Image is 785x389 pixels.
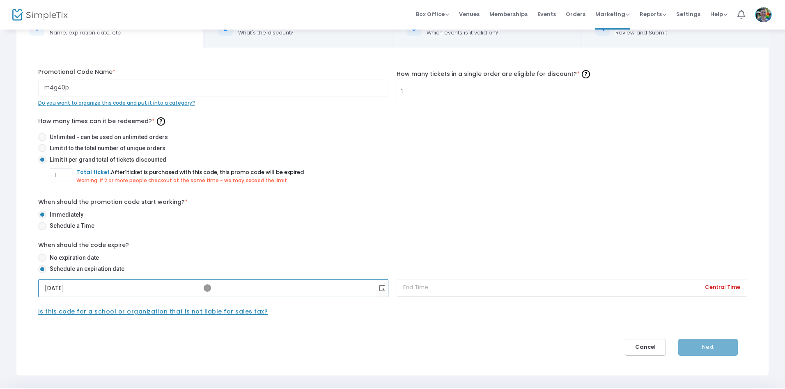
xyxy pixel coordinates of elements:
span: Total ticket. [76,168,111,176]
span: Marketing [595,10,630,18]
button: Cancel [625,339,666,356]
span: How many times can it be redeemed? [38,117,167,125]
span: Schedule a Time [46,222,94,230]
span: 1 [125,168,127,176]
span: No expiration date [46,254,99,262]
span: Is this code for a school or organization that is not liable for sales tax? [38,307,268,316]
label: Promotional Code Name [38,68,389,76]
span: Warning: if 2 or more people checkout at the same time - we may exceed the limit. [76,177,288,184]
img: question-mark [157,117,165,126]
span: Venues [459,4,480,25]
div: Name, expiration date, etc [50,29,121,37]
img: question-mark [582,70,590,78]
span: Settings [676,4,700,25]
label: When should the promotion code start working? [38,198,188,206]
span: Limit it per grand total of tickets discounted [46,156,166,164]
span: Orders [566,4,585,25]
span: Events [537,4,556,25]
label: When should the code expire? [38,241,129,249]
span: Immediately [46,211,83,219]
span: Help [710,10,728,18]
div: Which events is it valid on? [427,29,498,37]
span: Central Time [698,276,747,298]
span: Do you want to organize this code and put it into a category? [38,99,195,106]
span: Reports [640,10,666,18]
span: Box Office [416,10,449,18]
span: Unlimited - can be used on unlimited orders [46,133,168,142]
div: What's the discount? [238,29,294,37]
div: Review and Submit [615,29,667,37]
input: null [39,280,377,297]
label: How many tickets in a single order are eligible for discount? [397,68,747,80]
span: Limit it to the total number of unique orders [46,144,165,153]
span: After ticket is purchased with this code, this promo code will be expired [76,168,304,176]
input: End Time [397,279,747,297]
button: Toggle calendar [376,280,388,297]
span: Schedule an expiration date [46,265,124,273]
input: Enter Promo Code [38,80,389,96]
span: Memberships [489,4,528,25]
